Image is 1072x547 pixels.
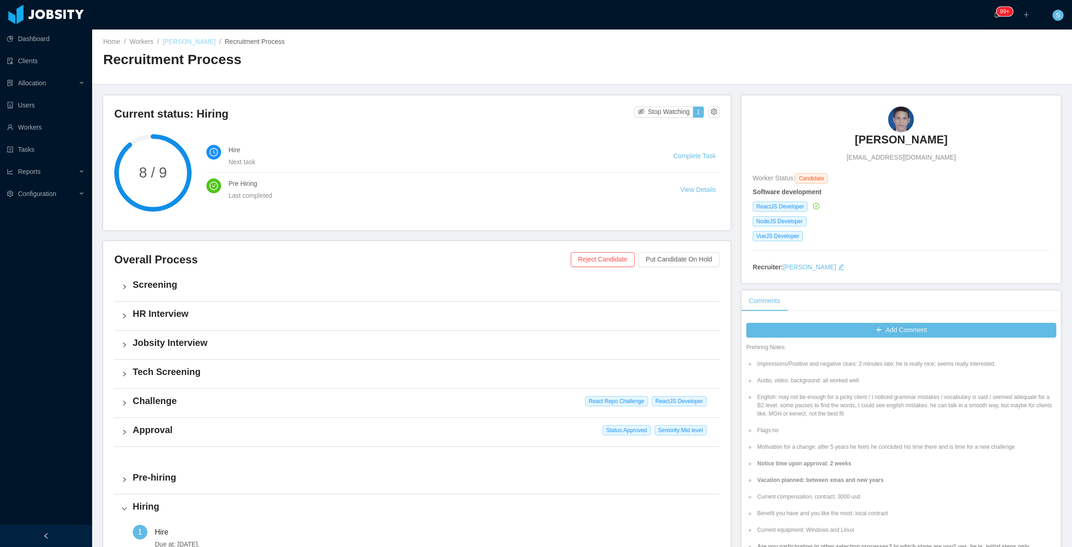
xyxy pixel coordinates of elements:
[122,313,127,319] i: icon: right
[585,396,648,406] span: React Repo Challenge
[756,360,1056,368] li: Impressions/Positive and negative clues: 2 minutes late; he is really nice; seems really interested.
[133,394,712,407] h4: Challenge
[756,376,1056,385] li: Audio, video, background: all worked well
[163,38,216,45] a: [PERSON_NAME]
[225,38,285,45] span: Recruitment Process
[753,216,807,226] span: NodeJS Developer
[7,52,85,70] a: icon: auditClients
[133,336,712,349] h4: Jobsity Interview
[228,190,658,201] div: Last completed
[753,188,821,196] strong: Software development
[157,38,159,45] span: /
[138,528,142,536] span: 1
[133,423,712,436] h4: Approval
[114,360,720,388] div: icon: rightTech Screening
[753,231,803,241] span: VueJS Developer
[757,460,851,467] strong: Notice time upon approval: 2 weeks
[634,107,694,118] button: icon: eye-invisibleStop Watching
[7,30,85,48] a: icon: pie-chartDashboard
[811,202,820,210] a: icon: check-circle
[122,342,127,348] i: icon: right
[813,203,820,209] i: icon: check-circle
[114,107,634,121] h3: Current status: Hiring
[114,494,720,523] div: icon: rightHiring
[756,393,1056,418] li: English: may not be enough for a picky client / I noticed grammar mistakes / vocabulary is vast /...
[210,182,218,190] i: icon: check-circle
[680,186,716,193] a: View Details
[994,12,1000,18] i: icon: bell
[114,166,192,180] span: 8 / 9
[756,426,1056,434] li: Flags:no
[219,38,221,45] span: /
[122,429,127,435] i: icon: right
[603,425,651,435] span: Status: Approved
[888,107,914,132] img: 067d5a60-5fe8-11e9-92b6-bb9f7692b917_68d54b6639f95-90w.png
[757,477,884,483] strong: Vacation planned: between xmas and new years
[133,278,712,291] h4: Screening
[114,389,720,417] div: icon: rightChallenge
[122,284,127,290] i: icon: right
[210,148,218,156] i: icon: clock-circle
[129,38,153,45] a: Workers
[783,263,836,271] a: [PERSON_NAME]
[18,190,56,197] span: Configuration
[122,477,127,482] i: icon: right
[746,323,1056,338] button: icon: plusAdd Comment
[1023,12,1030,18] i: icon: plus
[996,7,1013,16] sup: 1218
[7,140,85,159] a: icon: profileTasks
[228,145,651,155] h4: Hire
[855,132,948,147] h3: [PERSON_NAME]
[742,291,788,311] div: Comments
[133,500,712,513] h4: Hiring
[114,302,720,330] div: icon: rightHR Interview
[7,80,13,86] i: icon: solution
[7,118,85,137] a: icon: userWorkers
[7,168,13,175] i: icon: line-chart
[122,400,127,406] i: icon: right
[1056,10,1060,21] span: S
[756,493,1056,501] li: Current compensation, contract: 3000 usd
[709,107,720,118] button: icon: setting
[18,79,46,87] span: Allocation
[652,396,707,406] span: ReactJS Developer
[847,153,956,162] span: [EMAIL_ADDRESS][DOMAIN_NAME]
[756,526,1056,534] li: Current equipment: Windows and Linux
[7,190,13,197] i: icon: setting
[114,418,720,446] div: icon: rightApproval
[693,107,704,118] button: 1
[103,50,582,69] h2: Recruitment Process
[114,331,720,359] div: icon: rightJobsity Interview
[571,252,635,267] button: Reject Candidate
[795,173,828,184] span: Candidate
[122,506,127,511] i: icon: right
[855,132,948,153] a: [PERSON_NAME]
[838,264,844,270] i: icon: edit
[114,465,720,494] div: icon: rightPre-hiring
[753,174,795,182] span: Worker Status:
[756,443,1056,451] li: Motivation for a change: after 5 years he feels he concluted his time there and is time for a new...
[124,38,126,45] span: /
[7,96,85,114] a: icon: robotUsers
[122,371,127,377] i: icon: right
[114,273,720,301] div: icon: rightScreening
[18,168,41,175] span: Reports
[133,307,712,320] h4: HR Interview
[756,509,1056,517] li: Benefit you have and you like the most: local contract
[228,178,658,189] h4: Pre Hiring
[114,252,571,267] h3: Overall Process
[639,252,720,267] button: Put Candidate On Hold
[228,157,651,167] div: Next task
[155,525,176,540] div: Hire
[753,263,783,271] strong: Recruiter:
[674,152,716,160] a: Complete Task
[753,202,808,212] span: ReactJS Developer
[103,38,120,45] a: Home
[133,471,712,484] h4: Pre-hiring
[655,425,707,435] span: Seniority: Mid level
[133,365,712,378] h4: Tech Screening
